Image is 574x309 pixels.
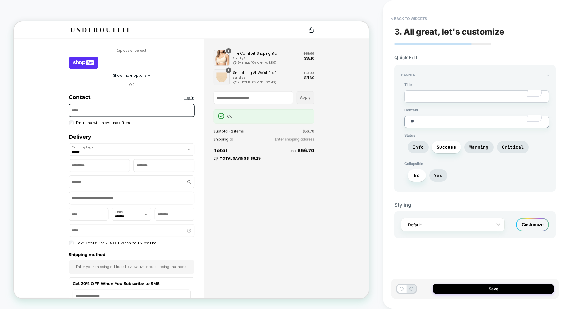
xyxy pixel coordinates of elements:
textarea: To enrich screen reader interactions, please activate Accessibility in Grammarly extension settings [404,116,549,128]
h3: Express checkout [137,36,177,43]
p: Smoothing At Waist Brief [292,65,382,72]
span: Success [437,144,456,150]
span: Subtotal · 2 items [266,143,307,150]
textarea: To enrich screen reader interactions, please activate Accessibility in Grammarly extension settings [404,90,549,103]
iframe: Pay with Amazon Pay [159,48,198,63]
span: Shipping [266,154,286,161]
s: $38.99 [386,40,400,46]
h2: Contact [73,97,102,105]
span: Warning [469,144,489,150]
s: $24.00 [386,66,400,72]
span: Critical [502,144,524,150]
strong: Total [266,168,284,177]
iframe: Pay with Google Pay [201,48,240,63]
button: Show more options [132,69,182,76]
span: OR [153,81,160,88]
span: Collapsible [404,161,549,166]
label: Text Offers: Get 20% OFF When You Subscribe [79,292,190,299]
a: Shop Pay [73,48,113,63]
strong: $56.70 [378,168,400,177]
section: Shopping cart [266,36,400,86]
div: Styling [394,202,556,208]
span: Enter shipping address [348,154,400,160]
span: Yes [434,173,442,178]
strong: $6.29 [316,180,329,187]
div: Co [285,123,394,130]
img: Smoothing At Waist Brief [266,64,287,85]
img: The Comfort Shaping Bra [266,38,287,59]
span: 3. All great, let's customize [394,27,504,37]
span: Banner [401,73,415,77]
iframe: To enrich screen reader interactions, please activate Accessibility in Grammarly extension settings [14,21,369,298]
span: USD [368,170,376,176]
p: 2+ ITEMS 10% OFF (-$3.89) [298,52,382,58]
button: < Back to widgets [388,13,430,24]
span: No [414,173,420,178]
h2: Delivery [73,150,240,158]
span: - [547,73,549,77]
a: Cart [392,8,400,16]
span: Quick Edit [394,54,417,61]
span: Info [413,144,424,150]
p: The Comfort Shaping Bra [292,40,382,47]
p: $21.60 [387,72,400,79]
section: Express checkout [73,36,240,76]
span: $56.70 [385,143,400,150]
span: Content [404,108,549,112]
p: 2+ ITEMS 10% OFF (-$2.40) [298,78,382,84]
button: Save [433,284,554,294]
p: Sand / S [292,72,382,78]
a: Log in [227,99,240,106]
iframe: Pay with PayPal [116,48,155,63]
p: $35.10 [387,46,400,53]
label: Email me with news and offers [79,132,154,139]
span: Title [404,82,549,87]
span: 1 [285,37,287,43]
p: Sand / S [292,47,382,52]
strong: TOTAL SAVINGS [274,180,313,187]
section: Contact [73,36,240,139]
span: 1 [285,62,287,68]
span: Status [404,133,549,138]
